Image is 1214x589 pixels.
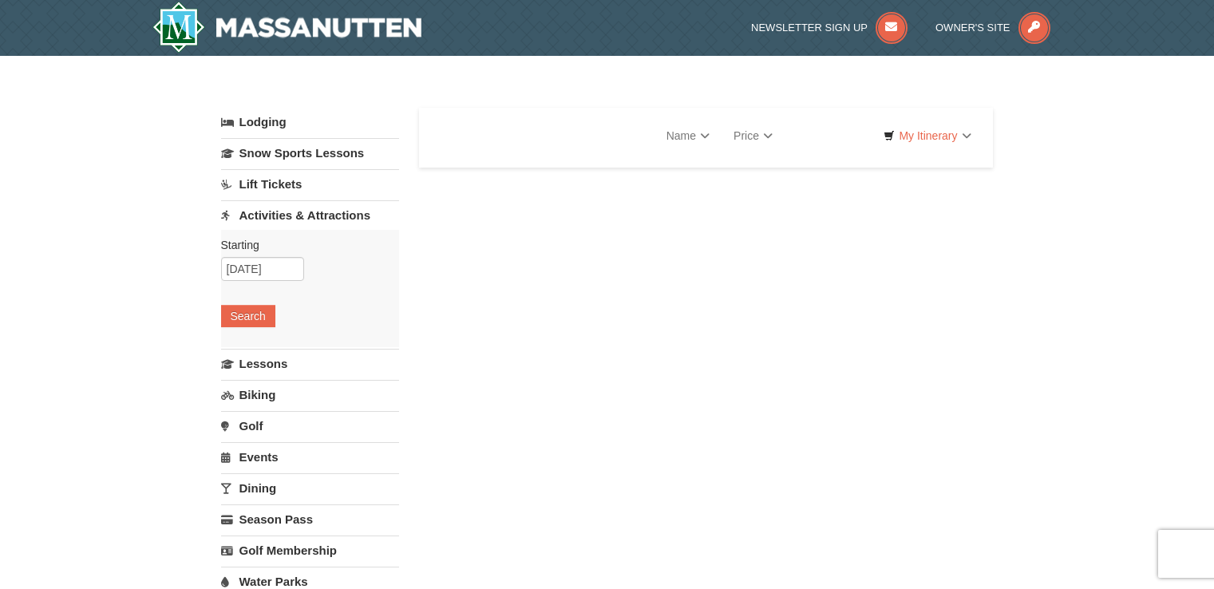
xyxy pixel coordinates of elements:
[152,2,422,53] a: Massanutten Resort
[152,2,422,53] img: Massanutten Resort Logo
[221,305,275,327] button: Search
[221,108,399,136] a: Lodging
[751,22,908,34] a: Newsletter Sign Up
[221,411,399,441] a: Golf
[221,349,399,378] a: Lessons
[221,380,399,409] a: Biking
[221,237,387,253] label: Starting
[751,22,868,34] span: Newsletter Sign Up
[221,442,399,472] a: Events
[221,138,399,168] a: Snow Sports Lessons
[935,22,1050,34] a: Owner's Site
[221,536,399,565] a: Golf Membership
[221,169,399,199] a: Lift Tickets
[654,120,722,152] a: Name
[221,504,399,534] a: Season Pass
[221,200,399,230] a: Activities & Attractions
[221,473,399,503] a: Dining
[935,22,1010,34] span: Owner's Site
[722,120,785,152] a: Price
[873,124,981,148] a: My Itinerary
